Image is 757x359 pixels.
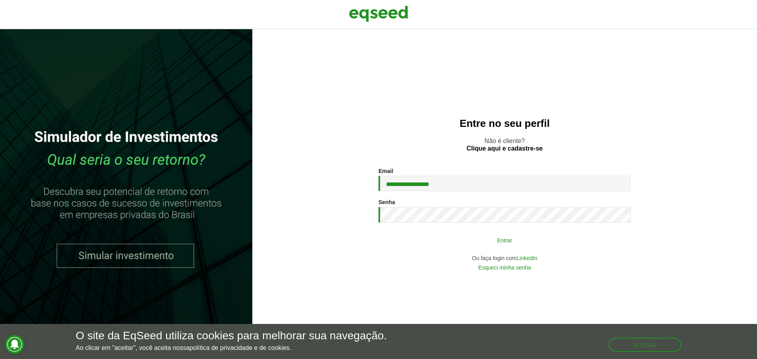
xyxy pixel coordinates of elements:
[190,345,290,351] a: política de privacidade e de cookies
[378,255,631,261] div: Ou faça login com
[378,199,395,205] label: Senha
[349,4,408,24] img: EqSeed Logo
[378,168,393,174] label: Email
[76,344,387,352] p: Ao clicar em "aceitar", você aceita nossa .
[467,145,543,152] a: Clique aqui e cadastre-se
[516,255,537,261] a: LinkedIn
[268,137,741,152] p: Não é cliente?
[76,330,387,342] h5: O site da EqSeed utiliza cookies para melhorar sua navegação.
[268,118,741,129] h2: Entre no seu perfil
[402,233,607,247] button: Entrar
[609,338,681,352] button: Aceitar
[478,265,531,270] a: Esqueci minha senha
